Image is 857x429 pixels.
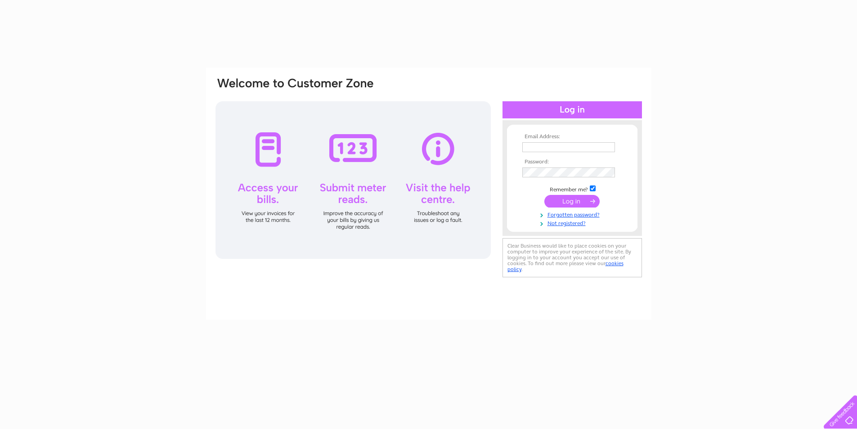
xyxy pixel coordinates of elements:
[507,260,624,272] a: cookies policy
[520,159,624,165] th: Password:
[520,134,624,140] th: Email Address:
[522,218,624,227] a: Not registered?
[520,184,624,193] td: Remember me?
[522,210,624,218] a: Forgotten password?
[544,195,600,208] input: Submit
[503,238,642,277] div: Clear Business would like to place cookies on your computer to improve your experience of the sit...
